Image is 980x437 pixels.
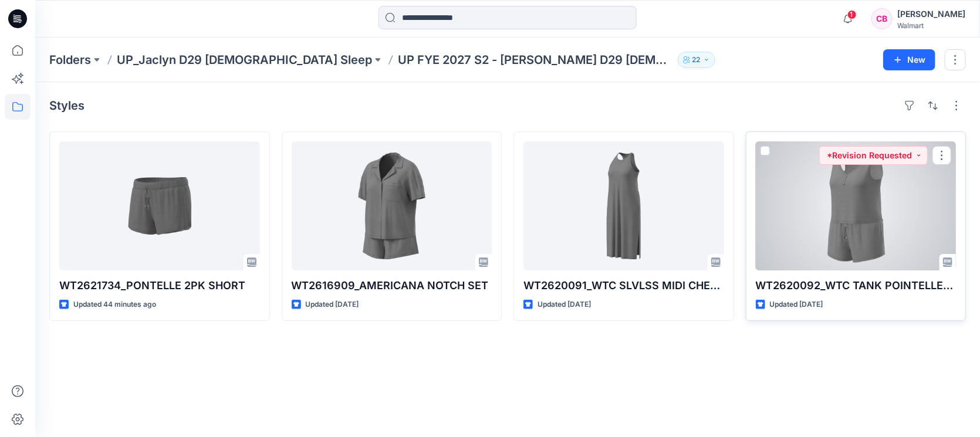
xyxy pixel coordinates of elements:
button: New [883,49,935,70]
p: Updated [DATE] [306,299,359,311]
span: 1 [847,10,857,19]
a: WT2616909_AMERICANA NOTCH SET [292,141,492,270]
a: WT2620092_WTC TANK POINTELLE SET [756,141,957,270]
p: WT2621734_PONTELLE 2PK SHORT [59,277,260,294]
a: WT2620091_WTC SLVLSS MIDI CHERMISE [523,141,724,270]
p: Updated [DATE] [770,299,823,311]
div: Walmart [897,21,965,30]
a: WT2621734_PONTELLE 2PK SHORT [59,141,260,270]
p: Updated 44 minutes ago [73,299,156,311]
p: 22 [692,53,701,66]
h4: Styles [49,99,85,113]
a: Folders [49,52,91,68]
p: Updated [DATE] [538,299,591,311]
p: WT2616909_AMERICANA NOTCH SET [292,277,492,294]
p: WT2620092_WTC TANK POINTELLE SET [756,277,957,294]
div: CB [871,8,893,29]
p: UP FYE 2027 S2 - [PERSON_NAME] D29 [DEMOGRAPHIC_DATA] Sleepwear [398,52,673,68]
button: 22 [678,52,715,68]
div: [PERSON_NAME] [897,7,965,21]
p: WT2620091_WTC SLVLSS MIDI CHERMISE [523,277,724,294]
a: UP_Jaclyn D29 [DEMOGRAPHIC_DATA] Sleep [117,52,372,68]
